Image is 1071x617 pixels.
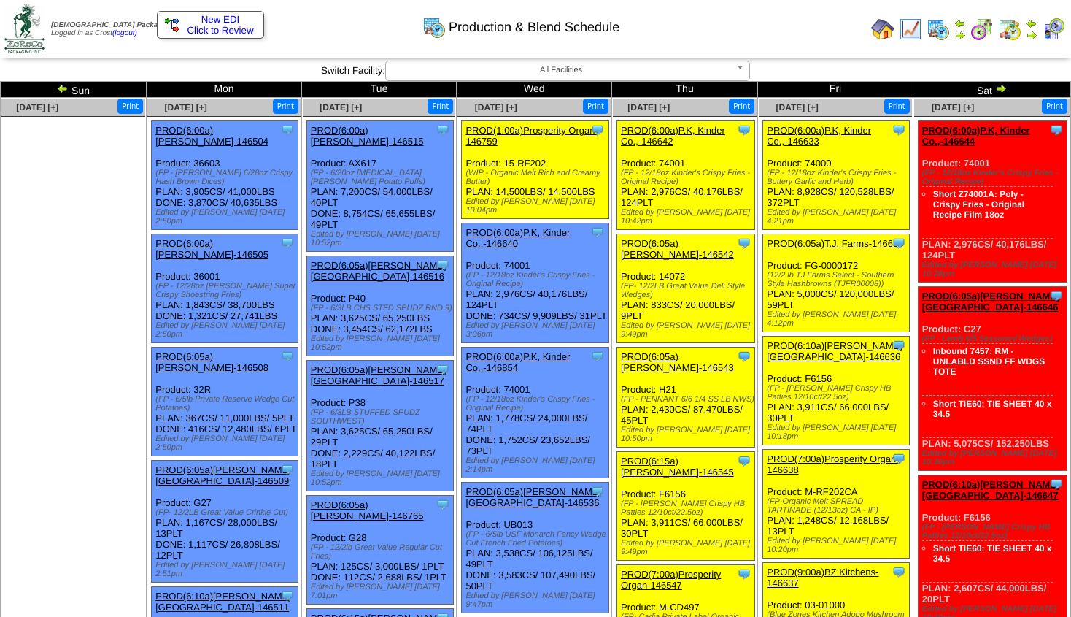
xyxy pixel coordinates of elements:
[306,496,453,605] div: Product: G28 PLAN: 125CS / 3,000LBS / 1PLT DONE: 112CS / 2,688LBS / 1PLT
[155,282,298,299] div: (FP - 12/28oz [PERSON_NAME] Super Crispy Shoestring Fries)
[165,102,207,112] a: [DATE] [+]
[767,310,909,328] div: Edited by [PERSON_NAME] [DATE] 4:12pm
[280,462,295,477] img: Tooltip
[884,99,910,114] button: Print
[306,121,453,252] div: Product: AX617 PLAN: 7,200CS / 54,000LBS / 40PLT DONE: 8,754CS / 65,655LBS / 49PLT
[621,569,721,591] a: PROD(7:00a)Prosperity Organ-146547
[616,452,754,561] div: Product: F6156 PLAN: 3,911CS / 66,000LBS / 30PLT
[280,236,295,250] img: Tooltip
[51,21,173,37] span: Logged in as Crost
[165,18,179,32] img: ediSmall.gif
[280,589,295,603] img: Tooltip
[165,14,256,36] a: New EDI Click to Review
[155,208,298,226] div: Edited by [PERSON_NAME] [DATE] 2:50pm
[465,456,608,474] div: Edited by [PERSON_NAME] [DATE] 2:14pm
[1026,18,1037,29] img: arrowleft.gif
[767,208,909,226] div: Edited by [PERSON_NAME] [DATE] 4:21pm
[51,21,173,29] span: [DEMOGRAPHIC_DATA] Packaging
[616,234,754,343] div: Product: 14072 PLAN: 833CS / 20,000LBS / 9PLT
[995,83,1007,94] img: arrowright.gif
[899,18,922,41] img: line_graph.gif
[147,82,302,98] td: Mon
[465,530,608,548] div: (FP - 6/5lb USF Monarch Fancy Wedge Cut French Fried Potatoes)
[311,470,453,487] div: Edited by [PERSON_NAME] [DATE] 10:52pm
[763,121,910,230] div: Product: 74000 PLAN: 8,928CS / 120,528LBS / 372PLT
[422,15,446,39] img: calendarprod.gif
[57,83,69,94] img: arrowleft.gif
[611,82,757,98] td: Thu
[311,334,453,352] div: Edited by [PERSON_NAME] [DATE] 10:52pm
[155,125,268,147] a: PROD(6:00a)[PERSON_NAME]-146504
[932,102,974,112] span: [DATE] [+]
[462,348,608,478] div: Product: 74001 PLAN: 1,778CS / 24,000LBS / 74PLT DONE: 1,752CS / 23,652LBS / 73PLT
[590,225,605,239] img: Tooltip
[465,169,608,186] div: (WIP - Organic Melt Rich and Creamy Butter)
[436,497,450,512] img: Tooltip
[767,340,902,362] a: PROD(6:10a)[PERSON_NAME][GEOGRAPHIC_DATA]-146636
[155,591,291,613] a: PROD(6:10a)[PERSON_NAME][GEOGRAPHIC_DATA]-146511
[922,479,1060,501] a: PROD(6:10a)[PERSON_NAME][GEOGRAPHIC_DATA]-146647
[767,384,909,402] div: (FP - [PERSON_NAME] Crispy HB Patties 12/10ct/22.5oz)
[465,395,608,413] div: (FP - 12/18oz Kinder's Crispy Fries - Original Recipe)
[311,583,453,600] div: Edited by [PERSON_NAME] [DATE] 7:01pm
[449,20,619,35] span: Production & Blend Schedule
[892,451,906,466] img: Tooltip
[922,291,1060,313] a: PROD(6:05a)[PERSON_NAME][GEOGRAPHIC_DATA]-146646
[922,169,1067,186] div: (FP - 12/18oz Kinder's Crispy Fries - Original Recipe)
[311,408,453,426] div: (FP - 6/3LB STUFFED SPUDZ SOUTHWEST)
[892,236,906,250] img: Tooltip
[763,450,910,559] div: Product: M-RF202CA PLAN: 1,248CS / 12,168LBS / 13PLT
[621,351,734,373] a: PROD(6:05a)[PERSON_NAME]-146543
[933,543,1052,564] a: Short TIE60: TIE SHEET 40 x 34.5
[892,564,906,579] img: Tooltip
[970,18,994,41] img: calendarblend.gif
[767,271,909,288] div: (12/2 lb TJ Farms Select - Southern Style Hashbrowns (TJFR00008))
[465,227,570,249] a: PROD(6:00a)P.K, Kinder Co.,-146640
[763,234,910,332] div: Product: FG-0000172 PLAN: 5,000CS / 120,000LBS / 59PLT
[776,102,819,112] span: [DATE] [+]
[475,102,517,112] a: [DATE] [+]
[311,543,453,561] div: (FP - 12/2lb Great Value Regular Cut Fries)
[1049,288,1064,303] img: Tooltip
[767,424,909,441] div: Edited by [PERSON_NAME] [DATE] 10:18pm
[457,82,612,98] td: Wed
[616,348,754,448] div: Product: H21 PLAN: 2,430CS / 87,470LBS / 45PLT
[155,169,298,186] div: (FP - [PERSON_NAME] 6/28oz Crispy Hash Brown Dices)
[465,197,608,215] div: Edited by [PERSON_NAME] [DATE] 10:04pm
[590,349,605,364] img: Tooltip
[165,25,256,36] span: Click to Review
[763,337,910,445] div: Product: F6156 PLAN: 3,911CS / 66,000LBS / 30PLT
[152,234,298,343] div: Product: 36001 PLAN: 1,843CS / 38,700LBS DONE: 1,321CS / 27,741LBS
[311,169,453,186] div: (FP - 6/20oz [MEDICAL_DATA][PERSON_NAME] Potato Puffs)
[465,351,570,373] a: PROD(6:00a)P.K, Kinder Co.,-146854
[155,238,268,260] a: PROD(6:00a)[PERSON_NAME]-146505
[306,256,453,356] div: Product: P40 PLAN: 3,625CS / 65,250LBS DONE: 3,454CS / 62,172LBS
[767,497,909,515] div: (FP-Organic Melt SPREAD TARTINADE (12/13oz) CA - IP)
[737,123,751,137] img: Tooltip
[918,121,1067,283] div: Product: 74001 PLAN: 2,976CS / 40,176LBS / 124PLT
[1042,99,1067,114] button: Print
[737,453,751,468] img: Tooltip
[1,82,147,98] td: Sun
[311,499,424,521] a: PROD(6:05a)[PERSON_NAME]-146765
[933,346,1045,377] a: Inbound 7457: RM - UNLABLD SSND FF WDGS TOTE
[301,82,457,98] td: Tue
[922,261,1067,278] div: Edited by [PERSON_NAME] [DATE] 10:28pm
[922,523,1067,540] div: (FP - [PERSON_NAME] Crispy HB Patties 12/10ct/22.5oz)
[117,99,143,114] button: Print
[155,434,298,452] div: Edited by [PERSON_NAME] [DATE] 2:50pm
[621,125,725,147] a: PROD(6:00a)P.K, Kinder Co.,-146642
[737,567,751,581] img: Tooltip
[621,456,734,478] a: PROD(6:15a)[PERSON_NAME]-146545
[465,321,608,339] div: Edited by [PERSON_NAME] [DATE] 3:06pm
[954,18,966,29] img: arrowleft.gif
[892,123,906,137] img: Tooltip
[280,349,295,364] img: Tooltip
[621,426,754,443] div: Edited by [PERSON_NAME] [DATE] 10:50pm
[155,351,268,373] a: PROD(6:05a)[PERSON_NAME]-146508
[311,260,446,282] a: PROD(6:05a)[PERSON_NAME][GEOGRAPHIC_DATA]-146516
[155,508,298,517] div: (FP- 12/2LB Great Value Crinkle Cut)
[767,238,903,249] a: PROD(6:05a)T.J. Farms-146635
